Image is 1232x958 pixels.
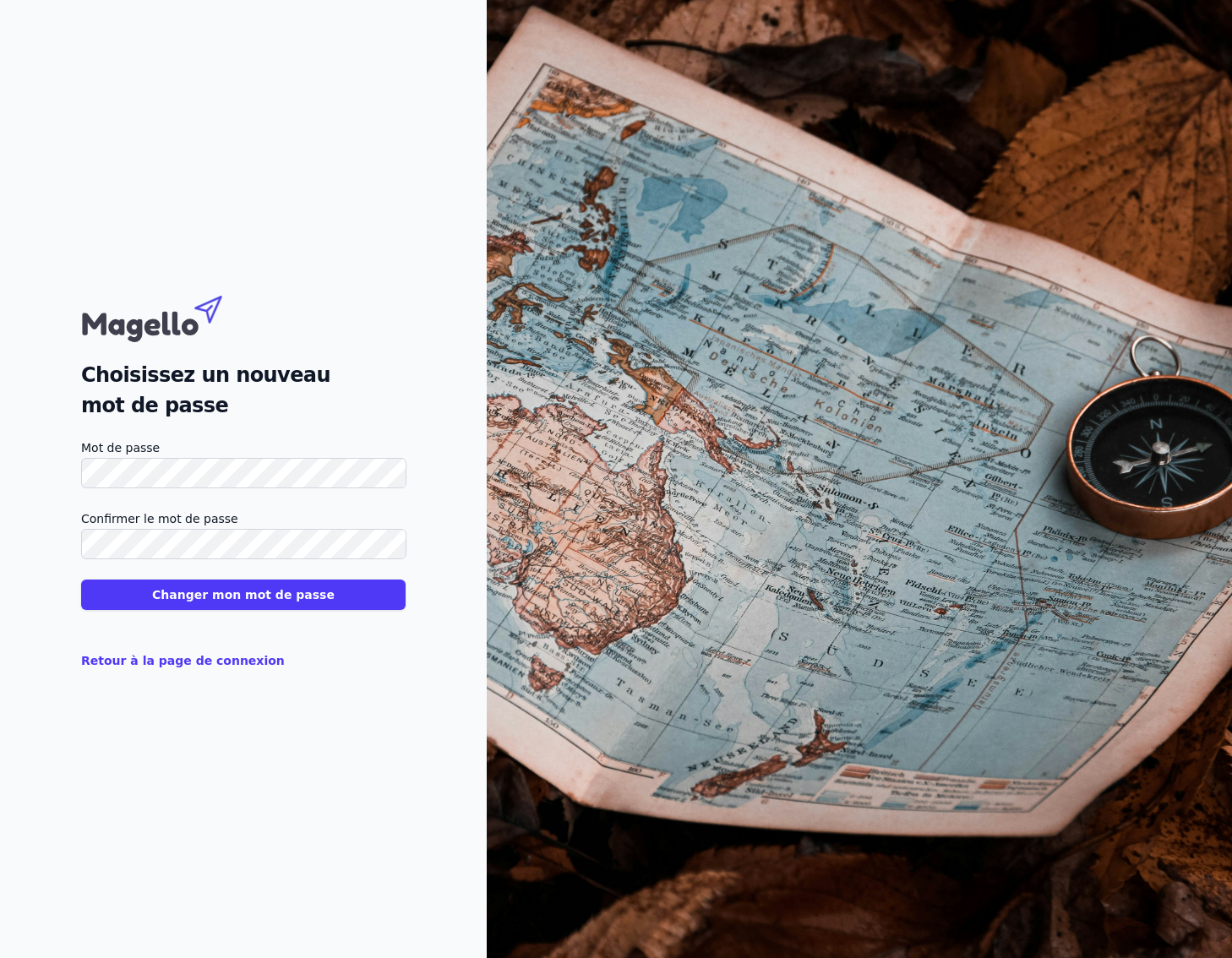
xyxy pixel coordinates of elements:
[81,509,406,529] label: Confirmer le mot de passe
[81,438,406,458] label: Mot de passe
[81,580,406,610] button: Changer mon mot de passe
[81,287,259,346] img: Magello
[81,360,406,421] h2: Choisissez un nouveau mot de passe
[81,654,285,667] a: Retour à la page de connexion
